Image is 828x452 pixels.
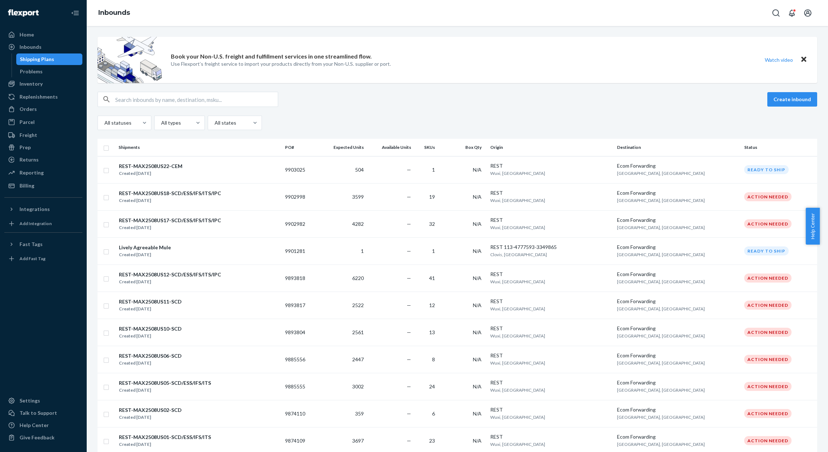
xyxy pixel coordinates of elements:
[617,244,738,251] div: Ecom Forwarding
[490,162,611,169] div: REST
[282,156,318,183] td: 9903025
[744,355,792,364] div: Action Needed
[407,438,411,444] span: —
[20,80,43,87] div: Inventory
[4,395,82,406] a: Settings
[769,6,783,20] button: Open Search Box
[20,397,40,404] div: Settings
[119,170,182,177] div: Created [DATE]
[4,116,82,128] a: Parcel
[744,246,789,255] div: Ready to ship
[407,221,411,227] span: —
[617,406,738,413] div: Ecom Forwarding
[282,139,318,156] th: PO#
[617,171,705,176] span: [GEOGRAPHIC_DATA], [GEOGRAPHIC_DATA]
[4,103,82,115] a: Orders
[744,219,792,228] div: Action Needed
[282,346,318,373] td: 9885556
[490,216,611,224] div: REST
[407,329,411,335] span: —
[119,352,182,360] div: REST-MAX2508US06-SCD
[20,31,34,38] div: Home
[741,139,817,156] th: Status
[4,167,82,178] a: Reporting
[490,333,545,339] span: Wuxi, [GEOGRAPHIC_DATA]
[20,255,46,262] div: Add Fast Tag
[355,167,364,173] span: 504
[490,225,545,230] span: Wuxi, [GEOGRAPHIC_DATA]
[473,194,482,200] span: N/A
[429,329,435,335] span: 13
[617,414,705,420] span: [GEOGRAPHIC_DATA], [GEOGRAPHIC_DATA]
[744,274,792,283] div: Action Needed
[4,253,82,264] a: Add Fast Tag
[16,53,83,65] a: Shipping Plans
[407,275,411,281] span: —
[617,433,738,440] div: Ecom Forwarding
[432,356,435,362] span: 8
[407,194,411,200] span: —
[744,409,792,418] div: Action Needed
[119,387,211,394] div: Created [DATE]
[8,9,39,17] img: Flexport logo
[617,271,738,278] div: Ecom Forwarding
[4,407,82,419] a: Talk to Support
[119,434,211,441] div: REST-MAX2508US01-SCD/ESS/IFS/ITS
[352,329,364,335] span: 2561
[407,410,411,417] span: —
[490,379,611,386] div: REST
[20,93,58,100] div: Replenishments
[119,414,182,421] div: Created [DATE]
[4,41,82,53] a: Inbounds
[617,442,705,447] span: [GEOGRAPHIC_DATA], [GEOGRAPHIC_DATA]
[617,325,738,332] div: Ecom Forwarding
[490,414,545,420] span: Wuxi, [GEOGRAPHIC_DATA]
[473,167,482,173] span: N/A
[361,248,364,254] span: 1
[490,387,545,393] span: Wuxi, [GEOGRAPHIC_DATA]
[4,238,82,250] button: Fast Tags
[407,248,411,254] span: —
[160,119,161,126] input: All types
[490,352,611,359] div: REST
[429,221,435,227] span: 32
[20,106,37,113] div: Orders
[352,194,364,200] span: 3599
[490,325,611,332] div: REST
[801,6,815,20] button: Open account menu
[617,198,705,203] span: [GEOGRAPHIC_DATA], [GEOGRAPHIC_DATA]
[744,192,792,201] div: Action Needed
[119,278,221,285] div: Created [DATE]
[367,139,414,156] th: Available Units
[119,163,182,170] div: REST-MAX2508US22-CEM
[4,180,82,191] a: Billing
[490,442,545,447] span: Wuxi, [GEOGRAPHIC_DATA]
[429,194,435,200] span: 19
[352,302,364,308] span: 2522
[282,319,318,346] td: 9893804
[490,279,545,284] span: Wuxi, [GEOGRAPHIC_DATA]
[617,379,738,386] div: Ecom Forwarding
[429,302,435,308] span: 12
[414,139,440,156] th: SKUs
[119,224,221,231] div: Created [DATE]
[487,139,614,156] th: Origin
[4,142,82,153] a: Prep
[171,60,391,68] p: Use Flexport’s freight service to import your products directly from your Non-U.S. supplier or port.
[490,298,611,305] div: REST
[473,356,482,362] span: N/A
[617,216,738,224] div: Ecom Forwarding
[744,436,792,445] div: Action Needed
[119,217,221,224] div: REST-MAX2508US17-SCD/ESS/IFS/ITS/IPC
[20,422,49,429] div: Help Center
[282,183,318,210] td: 9902998
[68,6,82,20] button: Close Navigation
[429,438,435,444] span: 23
[617,360,705,366] span: [GEOGRAPHIC_DATA], [GEOGRAPHIC_DATA]
[473,438,482,444] span: N/A
[441,139,487,156] th: Box Qty
[490,252,547,257] span: Clovis, [GEOGRAPHIC_DATA]
[20,409,57,417] div: Talk to Support
[767,92,817,107] button: Create inbound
